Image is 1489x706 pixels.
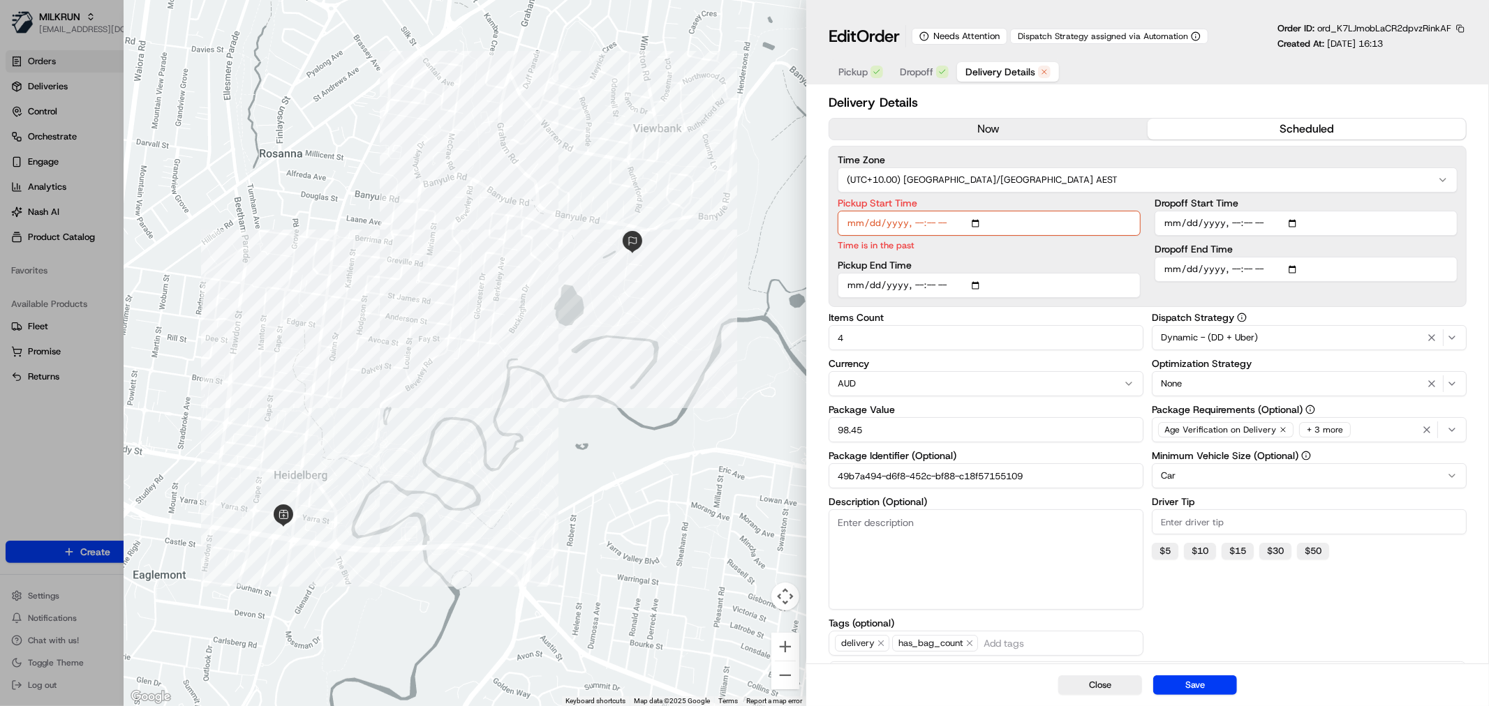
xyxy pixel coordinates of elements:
button: Minimum Vehicle Size (Optional) [1301,451,1311,460]
span: Delivery Details [965,65,1035,79]
label: Pickup End Time [838,260,1141,270]
span: Knowledge Base [28,202,107,216]
button: Save [1153,675,1237,695]
img: Nash [14,14,42,42]
span: None [1161,377,1182,390]
span: Order [857,25,900,47]
button: None [1152,371,1467,396]
div: 📗 [14,204,25,215]
label: Package Identifier (Optional) [829,451,1143,460]
h2: Delivery Details [829,93,1467,112]
span: Map data ©2025 Google [634,697,710,705]
span: ord_K7LJmobLaCR2dpvzRinkAF [1317,22,1451,34]
div: Needs Attention [912,28,1007,45]
a: Terms (opens in new tab) [718,697,738,705]
label: Minimum Vehicle Size (Optional) [1152,451,1467,460]
button: Dispatch Strategy [1237,313,1247,322]
a: 💻API Documentation [112,197,230,222]
input: Got a question? Start typing here... [36,90,251,105]
div: 💻 [118,204,129,215]
input: Enter package identifier [829,463,1143,488]
p: Time is in the past [838,239,1141,252]
input: Add tags [981,635,1137,652]
span: has_bag_count [892,635,978,652]
button: Package Requirements (Optional) [1305,405,1315,414]
button: $15 [1222,543,1254,559]
button: Keyboard shortcuts [565,696,625,706]
div: Start new chat [47,133,229,147]
p: Order ID: [1277,22,1451,35]
img: Google [128,688,174,706]
label: Package Value [829,405,1143,414]
label: Tags (optional) [829,618,1143,628]
label: Pickup Start Time [838,198,1141,208]
img: 1736555255976-a54dd68f-1ca7-489b-9aae-adbdc363a1c4 [14,133,39,158]
label: Dropoff End Time [1155,244,1458,254]
label: Currency [829,359,1143,368]
span: Pylon [139,236,169,247]
input: Enter driver tip [1152,509,1467,534]
button: Start new chat [237,137,254,154]
label: Package Requirements (Optional) [1152,405,1467,414]
span: Dispatch Strategy assigned via Automation [1018,31,1188,42]
label: Description (Optional) [829,497,1143,506]
button: Zoom in [771,633,799,661]
label: Dispatch Strategy [1152,313,1467,322]
div: We're available if you need us! [47,147,177,158]
label: Driver Tip [1152,497,1467,506]
button: $5 [1152,543,1178,559]
button: Close [1058,675,1142,695]
button: $50 [1297,543,1329,559]
span: Dropoff [900,65,933,79]
label: Dropoff Start Time [1155,198,1458,208]
button: scheduled [1148,119,1466,140]
label: Items Count [829,313,1143,322]
button: Age Verification on Delivery+ 3 more [1152,417,1467,442]
button: Map camera controls [771,583,799,610]
a: Powered byPylon [98,236,169,247]
div: + 3 more [1299,422,1351,437]
label: Time Zone [838,155,1458,165]
span: Age Verification on Delivery [1164,424,1276,435]
button: Dispatch Strategy assigned via Automation [1010,29,1208,44]
span: delivery [835,635,889,652]
button: now [829,119,1148,140]
button: Dynamic - (DD + Uber) [1152,325,1467,350]
p: Created At: [1277,38,1383,50]
input: Enter package value [829,417,1143,442]
a: 📗Knowledge Base [8,197,112,222]
a: Report a map error [746,697,802,705]
span: Pickup [838,65,868,79]
span: API Documentation [132,202,224,216]
button: Zoom out [771,661,799,689]
input: Enter items count [829,325,1143,350]
span: Dynamic - (DD + Uber) [1161,331,1258,344]
button: $10 [1184,543,1216,559]
label: Optimization Strategy [1152,359,1467,368]
button: $30 [1259,543,1291,559]
a: Open this area in Google Maps (opens a new window) [128,688,174,706]
h1: Edit [829,25,900,47]
span: [DATE] 16:13 [1327,38,1383,50]
p: Welcome 👋 [14,56,254,78]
